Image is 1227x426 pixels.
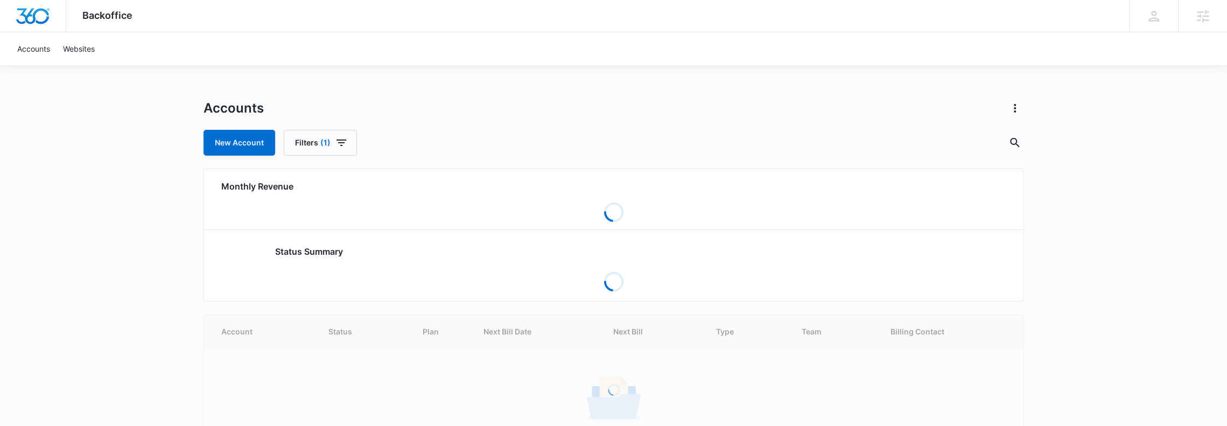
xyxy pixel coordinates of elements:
[11,32,57,65] a: Accounts
[284,130,357,156] button: Filters(1)
[204,100,264,116] h1: Accounts
[320,139,331,146] span: (1)
[82,10,132,21] span: Backoffice
[1006,100,1023,117] button: Actions
[57,32,101,65] a: Websites
[221,180,1006,193] h2: Monthly Revenue
[204,130,275,156] a: New Account
[1006,134,1023,151] button: Search
[275,245,952,258] h2: Status Summary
